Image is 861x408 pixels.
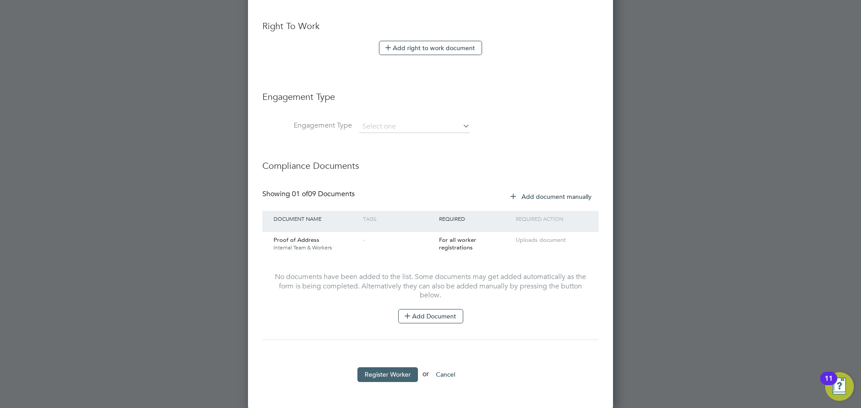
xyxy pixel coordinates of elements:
span: 09 Documents [292,189,355,198]
button: Open Resource Center, 11 new notifications [825,372,854,401]
h3: Compliance Documents [262,151,599,172]
div: Required [437,211,513,226]
div: Document Name [271,211,361,226]
span: Internal Team & Workers [274,244,358,251]
div: Required Action [513,211,590,226]
div: No documents have been added to the list. Some documents may get added automatically as the form ... [271,272,590,324]
h3: Right To Work [262,20,599,32]
label: Engagement Type [262,121,352,130]
div: Proof of Address [271,232,361,255]
span: 01 of [292,189,308,198]
span: For all worker registrations [439,236,476,251]
button: Register Worker [357,367,418,382]
button: Cancel [429,367,462,382]
div: Showing [262,189,357,199]
h3: Engagement Type [262,82,599,103]
span: - [363,236,365,244]
span: Uploads document [516,236,566,244]
button: Add Document [398,309,463,323]
input: Select one [359,120,470,133]
button: Add right to work document [379,41,482,55]
li: or [262,367,599,391]
div: 11 [825,378,833,390]
button: Add document manually [504,189,599,204]
div: Tags [361,211,437,226]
